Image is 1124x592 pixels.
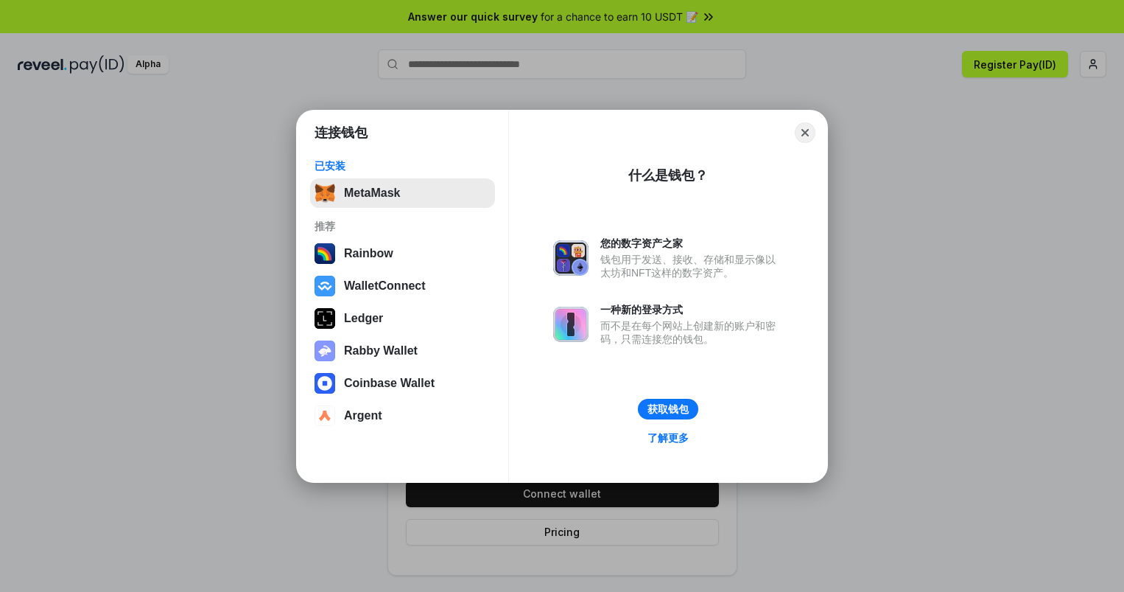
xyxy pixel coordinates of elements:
button: WalletConnect [310,271,495,301]
img: svg+xml,%3Csvg%20fill%3D%22none%22%20height%3D%2233%22%20viewBox%3D%220%200%2035%2033%22%20width%... [315,183,335,203]
img: svg+xml,%3Csvg%20width%3D%2228%22%20height%3D%2228%22%20viewBox%3D%220%200%2028%2028%22%20fill%3D... [315,373,335,394]
div: WalletConnect [344,279,426,293]
a: 了解更多 [639,428,698,448]
button: Rainbow [310,239,495,268]
div: 已安装 [315,159,491,173]
div: Rainbow [344,247,393,260]
img: svg+xml,%3Csvg%20xmlns%3D%22http%3A%2F%2Fwww.w3.org%2F2000%2Fsvg%22%20width%3D%2228%22%20height%3... [315,308,335,329]
div: 什么是钱包？ [628,167,708,184]
div: MetaMask [344,187,400,200]
div: 钱包用于发送、接收、存储和显示像以太坊和NFT这样的数字资产。 [600,253,783,279]
img: svg+xml,%3Csvg%20width%3D%2228%22%20height%3D%2228%22%20viewBox%3D%220%200%2028%2028%22%20fill%3D... [315,276,335,296]
img: svg+xml,%3Csvg%20xmlns%3D%22http%3A%2F%2Fwww.w3.org%2F2000%2Fsvg%22%20fill%3D%22none%22%20viewBox... [553,307,589,342]
div: 您的数字资产之家 [600,237,783,250]
div: Ledger [344,312,383,325]
div: 了解更多 [647,431,689,445]
button: Coinbase Wallet [310,369,495,398]
img: svg+xml,%3Csvg%20width%3D%22120%22%20height%3D%22120%22%20viewBox%3D%220%200%20120%20120%22%20fil... [315,243,335,264]
button: Argent [310,401,495,431]
div: 推荐 [315,220,491,233]
button: 获取钱包 [638,399,698,419]
div: 而不是在每个网站上创建新的账户和密码，只需连接您的钱包。 [600,319,783,346]
div: Coinbase Wallet [344,377,435,390]
h1: 连接钱包 [315,124,368,142]
button: Ledger [310,304,495,333]
button: Rabby Wallet [310,336,495,366]
button: MetaMask [310,178,495,208]
img: svg+xml,%3Csvg%20xmlns%3D%22http%3A%2F%2Fwww.w3.org%2F2000%2Fsvg%22%20fill%3D%22none%22%20viewBox... [315,341,335,361]
img: svg+xml,%3Csvg%20xmlns%3D%22http%3A%2F%2Fwww.w3.org%2F2000%2Fsvg%22%20fill%3D%22none%22%20viewBox... [553,240,589,276]
div: 一种新的登录方式 [600,303,783,316]
div: Rabby Wallet [344,344,418,358]
button: Close [795,122,815,143]
div: Argent [344,409,382,422]
img: svg+xml,%3Csvg%20width%3D%2228%22%20height%3D%2228%22%20viewBox%3D%220%200%2028%2028%22%20fill%3D... [315,405,335,426]
div: 获取钱包 [647,403,689,416]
